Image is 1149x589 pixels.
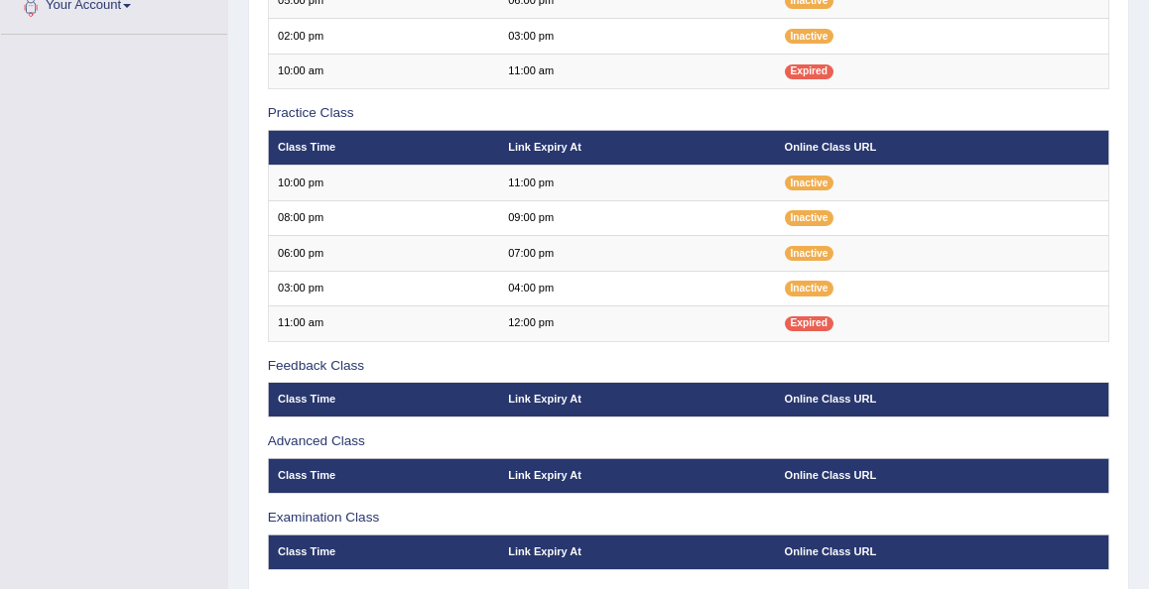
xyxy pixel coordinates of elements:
[268,54,499,88] td: 10:00 am
[268,106,1110,121] h3: Practice Class
[499,271,775,305] td: 04:00 pm
[499,19,775,54] td: 03:00 pm
[499,166,775,200] td: 11:00 pm
[268,458,499,493] th: Class Time
[268,271,499,305] td: 03:00 pm
[499,200,775,235] td: 09:00 pm
[268,19,499,54] td: 02:00 pm
[268,306,499,341] td: 11:00 am
[268,200,499,235] td: 08:00 pm
[268,383,499,417] th: Class Time
[785,316,833,331] span: Expired
[268,130,499,165] th: Class Time
[268,534,499,569] th: Class Time
[268,236,499,271] td: 06:00 pm
[499,534,775,569] th: Link Expiry At
[499,383,775,417] th: Link Expiry At
[499,306,775,341] td: 12:00 pm
[268,359,1110,374] h3: Feedback Class
[785,281,834,295] span: Inactive
[499,54,775,88] td: 11:00 am
[268,511,1110,526] h3: Examination Class
[775,458,1109,493] th: Online Class URL
[775,534,1109,569] th: Online Class URL
[785,210,834,225] span: Inactive
[785,64,833,79] span: Expired
[785,246,834,261] span: Inactive
[785,176,834,190] span: Inactive
[499,458,775,493] th: Link Expiry At
[268,166,499,200] td: 10:00 pm
[775,383,1109,417] th: Online Class URL
[499,130,775,165] th: Link Expiry At
[785,29,834,44] span: Inactive
[268,434,1110,449] h3: Advanced Class
[775,130,1109,165] th: Online Class URL
[499,236,775,271] td: 07:00 pm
